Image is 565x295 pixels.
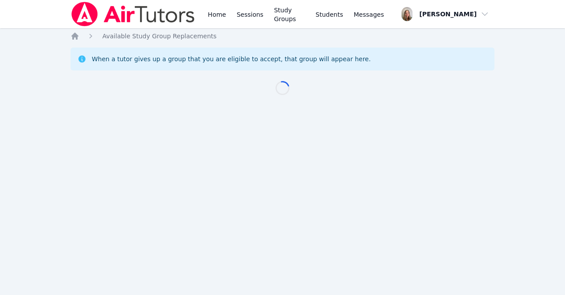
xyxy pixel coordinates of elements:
[71,32,494,41] nav: Breadcrumb
[92,55,371,63] div: When a tutor gives up a group that you are eligible to accept, that group will appear here.
[102,33,216,40] span: Available Study Group Replacements
[71,2,195,26] img: Air Tutors
[102,32,216,41] a: Available Study Group Replacements
[354,10,384,19] span: Messages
